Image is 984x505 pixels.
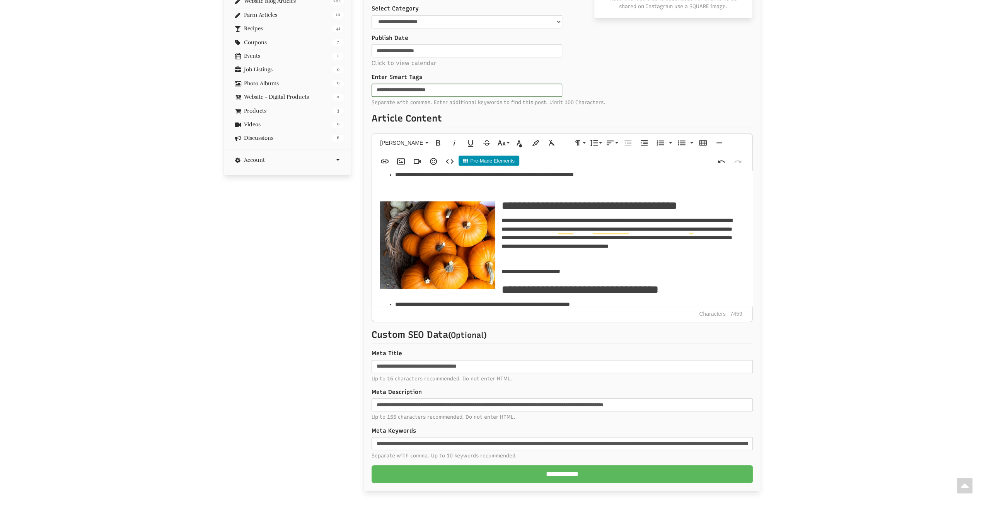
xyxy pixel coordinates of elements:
button: Unordered List [674,135,689,151]
a: Account [232,157,344,163]
label: Publish Date [372,34,408,42]
span: 0 [332,66,344,73]
span: 1 [332,53,344,60]
button: Bold (Ctrl+B) [431,135,445,151]
button: Underline (Ctrl+U) [463,135,478,151]
button: Align [604,135,619,151]
button: Insert Horizontal Line [712,135,726,151]
button: Undo (Ctrl+Z) [714,154,729,169]
span: 10 [332,12,344,19]
a: 0 Job Listings [232,67,344,72]
label: Meta Keywords [372,427,753,435]
a: 7 Coupons [232,39,344,45]
span: Separate with comma. Up to 10 keywords recommended. [372,452,753,459]
select: select-1 [372,15,562,28]
a: 10 Farm Articles [232,12,344,18]
button: Pre-Made Elements [459,156,519,166]
button: Line Height [588,135,603,151]
span: Separate with commas. Enter additional keywords to find this post. Limit 100 Characters. [372,99,753,106]
span: Up to 155 characters recommended. Do not enter HTML. [372,413,753,421]
button: [PERSON_NAME] [377,135,429,151]
button: Redo (Ctrl+Shift+Z) [730,154,745,169]
span: 3 [332,108,344,115]
a: 11 Website - Digital Products [232,94,344,100]
label: Enter Smart Tags [372,73,753,81]
p: Article Content [372,112,753,127]
button: Ordered List [667,135,673,151]
a: 0 Photo Albums [232,80,344,86]
label: Select Category [372,5,753,13]
button: Ordered List [653,135,668,151]
button: Increase Indent (Ctrl+]) [637,135,651,151]
span: Characters : 7459 [695,306,746,322]
label: Meta Title [372,349,753,358]
p: Custom SEO Data [372,328,753,344]
span: 7 [332,39,344,46]
a: 41 Recipes [232,26,344,31]
span: 41 [332,25,344,32]
span: 0 [332,80,344,87]
span: 0 [332,121,344,128]
small: (Optional) [448,330,487,340]
span: [PERSON_NAME] [379,140,425,146]
button: Unordered List [688,135,694,151]
span: 6 [332,135,344,142]
label: Meta Description [372,388,753,396]
span: Up to 16 characters recommended. Do not enter HTML. [372,375,753,382]
a: 3 Products [232,108,344,114]
a: 6 Discussions [232,135,344,141]
a: 1 Events [232,53,344,59]
a: 0 Videos [232,122,344,127]
span: 11 [332,94,344,101]
button: Decrease Indent (Ctrl+[) [621,135,635,151]
p: Click to view calendar [372,59,753,67]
